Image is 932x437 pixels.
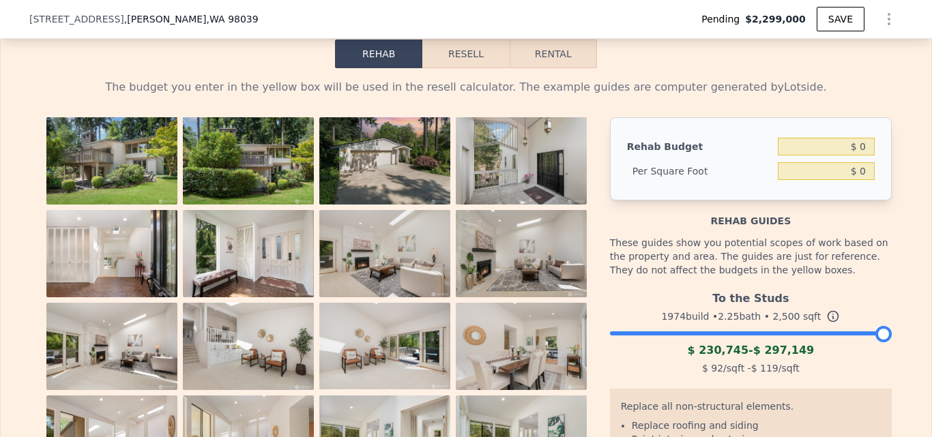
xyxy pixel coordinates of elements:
[510,40,597,68] button: Rental
[610,228,892,285] div: These guides show you potential scopes of work based on the property and area. The guides are jus...
[319,117,450,205] img: Property Photo 3
[183,117,314,205] img: Property Photo 2
[817,7,864,31] button: SAVE
[124,12,259,26] span: , [PERSON_NAME]
[456,303,587,390] img: Property Photo 12
[772,311,800,322] span: 2,500
[875,5,903,33] button: Show Options
[610,200,892,228] div: Rehab guides
[687,344,748,357] span: $ 230,745
[46,303,177,390] img: Property Photo 9
[753,344,815,357] span: $ 297,149
[610,307,892,326] div: 1974 build • 2.25 bath • sqft
[319,210,450,297] img: Property Photo 7
[751,363,778,374] span: $ 119
[702,363,723,374] span: $ 92
[40,79,892,95] div: The budget you enter in the yellow box will be used in the resell calculator. The example guides ...
[319,303,450,389] img: Property Photo 11
[610,342,892,359] div: -
[29,12,124,26] span: [STREET_ADDRESS]
[610,359,892,378] div: /sqft - /sqft
[422,40,509,68] button: Resell
[627,134,772,159] div: Rehab Budget
[456,117,587,205] img: Property Photo 4
[456,210,587,297] img: Property Photo 8
[627,159,772,183] div: Per Square Foot
[46,210,177,297] img: Property Photo 5
[610,285,892,307] div: To the Studs
[621,400,881,419] div: Replace all non-structural elements.
[207,14,259,25] span: , WA 98039
[183,210,314,297] img: Property Photo 6
[701,12,745,26] span: Pending
[46,117,177,205] img: Property Photo 1
[632,419,881,432] li: Replace roofing and siding
[183,303,314,390] img: Property Photo 10
[745,12,806,26] span: $2,299,000
[335,40,422,68] button: Rehab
